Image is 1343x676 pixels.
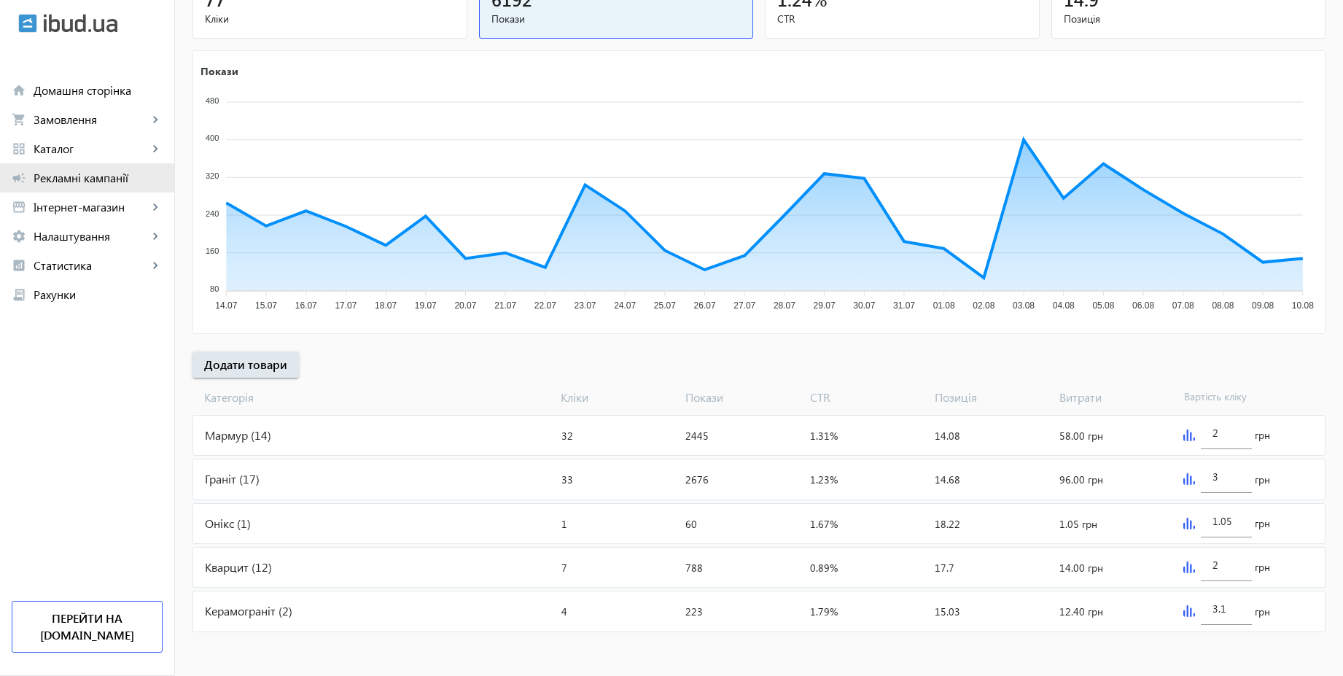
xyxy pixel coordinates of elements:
[148,200,163,214] mat-icon: keyboard_arrow_right
[205,12,455,26] span: Кліки
[34,258,148,273] span: Статистика
[694,300,716,311] tspan: 26.07
[1059,561,1103,575] span: 14.00 грн
[935,429,960,443] span: 14.08
[215,300,237,311] tspan: 14.07
[810,517,838,531] span: 1.67%
[933,300,955,311] tspan: 01.08
[1255,428,1270,443] span: грн
[810,429,838,443] span: 1.31%
[255,300,277,311] tspan: 15.07
[1255,516,1270,531] span: грн
[1064,12,1314,26] span: Позиція
[534,300,556,311] tspan: 22.07
[1054,389,1178,405] span: Витрати
[193,416,556,455] div: Мармур (14)
[12,287,26,302] mat-icon: receipt_long
[148,141,163,156] mat-icon: keyboard_arrow_right
[935,605,960,618] span: 15.03
[12,229,26,244] mat-icon: settings
[201,63,238,77] text: Покази
[1053,300,1075,311] tspan: 04.08
[12,83,26,98] mat-icon: home
[680,389,804,405] span: Покази
[193,459,556,499] div: Граніт (17)
[685,517,697,531] span: 60
[555,389,680,405] span: Кліки
[415,300,437,311] tspan: 19.07
[574,300,596,311] tspan: 23.07
[810,605,838,618] span: 1.79%
[34,287,163,302] span: Рахунки
[34,200,148,214] span: Інтернет-магазин
[34,141,148,156] span: Каталог
[1059,429,1103,443] span: 58.00 грн
[561,473,573,486] span: 33
[12,141,26,156] mat-icon: grid_view
[193,504,556,543] div: Онікс (1)
[935,561,954,575] span: 17.7
[206,96,219,104] tspan: 480
[1092,300,1114,311] tspan: 05.08
[192,351,299,378] button: Додати товари
[685,605,703,618] span: 223
[206,133,219,142] tspan: 400
[204,357,287,373] span: Додати товари
[1255,605,1270,619] span: грн
[685,429,709,443] span: 2445
[1183,605,1195,617] img: graph.svg
[34,83,163,98] span: Домашня сторінка
[335,300,357,311] tspan: 17.07
[814,300,836,311] tspan: 29.07
[34,112,148,127] span: Замовлення
[810,473,838,486] span: 1.23%
[853,300,875,311] tspan: 30.07
[777,12,1027,26] span: CTR
[1059,605,1103,618] span: 12.40 грн
[810,561,838,575] span: 0.89%
[654,300,676,311] tspan: 25.07
[1013,300,1035,311] tspan: 03.08
[973,300,994,311] tspan: 02.08
[561,605,567,618] span: 4
[193,548,556,587] div: Кварцит (12)
[614,300,636,311] tspan: 24.07
[561,429,573,443] span: 32
[44,14,117,33] img: ibud_text.svg
[12,601,163,653] a: Перейти на [DOMAIN_NAME]
[1183,562,1195,573] img: graph.svg
[935,517,960,531] span: 18.22
[206,209,219,217] tspan: 240
[1255,560,1270,575] span: грн
[148,258,163,273] mat-icon: keyboard_arrow_right
[1178,389,1303,405] span: Вартість кліку
[561,561,567,575] span: 7
[929,389,1054,405] span: Позиція
[210,284,219,293] tspan: 80
[34,171,163,185] span: Рекламні кампанії
[1183,518,1195,529] img: graph.svg
[935,473,960,486] span: 14.68
[1132,300,1154,311] tspan: 06.08
[148,229,163,244] mat-icon: keyboard_arrow_right
[1059,473,1103,486] span: 96.00 грн
[561,517,567,531] span: 1
[494,300,516,311] tspan: 21.07
[774,300,795,311] tspan: 28.07
[12,112,26,127] mat-icon: shopping_cart
[454,300,476,311] tspan: 20.07
[1172,300,1194,311] tspan: 07.08
[1292,300,1314,311] tspan: 10.08
[1059,517,1097,531] span: 1.05 грн
[192,389,555,405] span: Категорія
[193,591,556,631] div: Керамограніт (2)
[295,300,317,311] tspan: 16.07
[893,300,915,311] tspan: 31.07
[1183,430,1195,441] img: graph.svg
[12,171,26,185] mat-icon: campaign
[1183,473,1195,485] img: graph.svg
[1212,300,1234,311] tspan: 08.08
[206,171,219,180] tspan: 320
[148,112,163,127] mat-icon: keyboard_arrow_right
[12,258,26,273] mat-icon: analytics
